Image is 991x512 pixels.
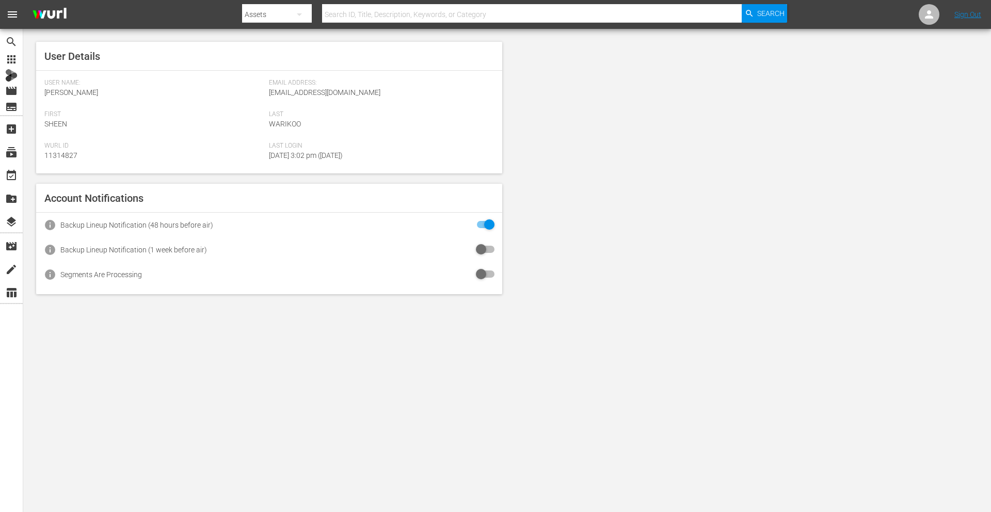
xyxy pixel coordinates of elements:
span: Automation [5,240,18,252]
span: [EMAIL_ADDRESS][DOMAIN_NAME] [269,88,380,97]
span: 11314827 [44,151,77,159]
img: ans4CAIJ8jUAAAAAAAAAAAAAAAAAAAAAAAAgQb4GAAAAAAAAAAAAAAAAAAAAAAAAJMjXAAAAAAAAAAAAAAAAAAAAAAAAgAT5G... [25,3,74,27]
span: Channels [5,146,18,158]
span: Series [5,101,18,113]
span: Asset [5,53,18,66]
span: Wurl Id [44,142,264,150]
div: Backup Lineup Notification (1 week before air) [60,246,207,254]
span: First [44,110,264,119]
span: VOD [5,193,18,205]
span: Create [5,123,18,135]
span: Search [5,36,18,48]
div: Segments Are Processing [60,270,142,279]
span: Overlays [5,216,18,228]
span: Ingestion [5,263,18,276]
span: info [44,268,56,281]
span: User Details [44,50,100,62]
span: Email Address: [269,79,488,87]
a: Sign Out [954,10,981,19]
span: Sheen [44,120,67,128]
span: Reports [5,286,18,299]
span: Schedule [5,169,18,182]
span: info [44,244,56,256]
span: Last Login [269,142,488,150]
span: Account Notifications [44,192,143,204]
span: Search [757,4,785,23]
div: Bits [5,69,18,82]
span: [DATE] 3:02 pm ([DATE]) [269,151,343,159]
span: Episode [5,85,18,97]
span: menu [6,8,19,21]
span: [PERSON_NAME] [44,88,98,97]
span: User Name: [44,79,264,87]
span: Last [269,110,488,119]
button: Search [742,4,787,23]
span: info [44,219,56,231]
span: Warikoo [269,120,301,128]
div: Backup Lineup Notification (48 hours before air) [60,221,213,229]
